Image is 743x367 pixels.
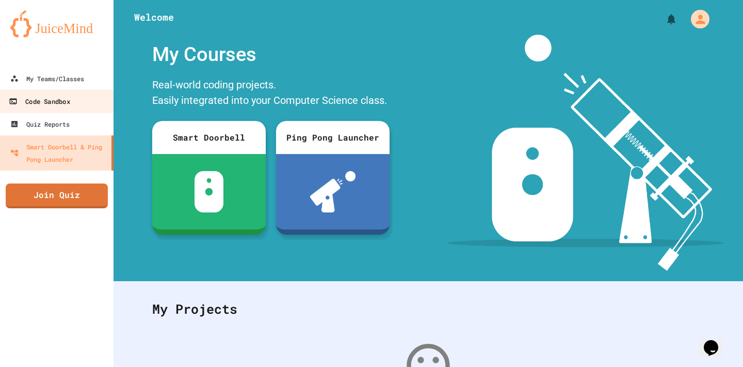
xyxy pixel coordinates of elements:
[276,121,390,154] div: Ping Pong Launcher
[10,141,107,165] div: Smart Doorbell & Ping Pong Launcher
[9,95,70,108] div: Code Sandbox
[152,121,266,154] div: Smart Doorbell
[6,183,108,208] a: Join Quiz
[10,118,70,130] div: Quiz Reports
[310,171,356,212] img: ppl-with-ball.png
[447,35,724,271] img: banner-image-my-projects.png
[142,289,715,329] div: My Projects
[680,7,712,31] div: My Account
[147,35,395,74] div: My Courses
[646,10,680,28] div: My Notifications
[700,326,733,357] iframe: chat widget
[10,10,103,37] img: logo-orange.svg
[10,72,84,85] div: My Teams/Classes
[147,74,395,113] div: Real-world coding projects. Easily integrated into your Computer Science class.
[195,171,224,212] img: sdb-white.svg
